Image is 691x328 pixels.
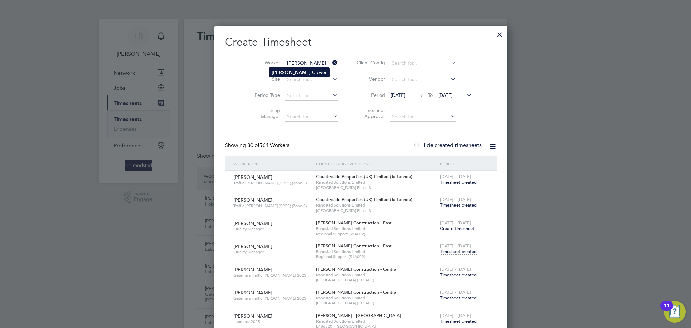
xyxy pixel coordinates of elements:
[440,174,471,180] span: [DATE] - [DATE]
[316,208,437,213] span: [GEOGRAPHIC_DATA] Phase 3
[316,300,437,306] span: [GEOGRAPHIC_DATA] (21CA05)
[233,174,272,180] span: [PERSON_NAME]
[316,289,397,295] span: [PERSON_NAME] Construction - Central
[233,197,272,203] span: [PERSON_NAME]
[247,142,259,149] span: 30 of
[250,107,280,119] label: Hiring Manager
[225,142,291,149] div: Showing
[233,220,272,226] span: [PERSON_NAME]
[316,295,437,301] span: Randstad Solutions Limited
[316,202,437,208] span: Randstad Solutions Limited
[440,226,474,231] span: Create timesheet
[391,92,405,98] span: [DATE]
[440,197,471,202] span: [DATE] - [DATE]
[247,142,289,149] span: 564 Workers
[440,220,471,226] span: [DATE] - [DATE]
[285,91,338,101] input: Select one
[438,156,490,171] div: Period
[440,318,477,324] span: Timesheet created
[390,75,456,84] input: Search for...
[233,267,272,273] span: [PERSON_NAME]
[316,319,437,324] span: Randstad Solutions Limited
[355,60,385,66] label: Client Config
[316,174,412,180] span: Countryside Properties (UK) Limited (Tattenhoe)
[664,301,686,323] button: Open Resource Center, 11 new notifications
[316,220,392,226] span: [PERSON_NAME] Construction - East
[316,197,412,202] span: Countryside Properties (UK) Limited (Tattenhoe)
[316,277,437,283] span: [GEOGRAPHIC_DATA] (21CA05)
[440,272,477,278] span: Timesheet created
[440,202,477,208] span: Timesheet created
[316,266,397,272] span: [PERSON_NAME] Construction - Central
[316,231,437,237] span: Regional Support (51A002)
[316,180,437,185] span: Randstad Solutions Limited
[316,243,392,249] span: [PERSON_NAME] Construction - East
[440,312,471,318] span: [DATE] - [DATE]
[440,249,477,255] span: Timesheet created
[426,91,435,100] span: To
[285,112,338,122] input: Search for...
[233,296,311,301] span: Gateman/Traffic [PERSON_NAME] 2025
[312,70,327,75] b: Clover
[250,92,280,98] label: Period Type
[390,59,456,68] input: Search for...
[440,243,471,249] span: [DATE] - [DATE]
[316,185,437,190] span: [GEOGRAPHIC_DATA] Phase 3
[355,92,385,98] label: Period
[440,266,471,272] span: [DATE] - [DATE]
[233,290,272,296] span: [PERSON_NAME]
[440,295,477,301] span: Timesheet created
[233,243,272,249] span: [PERSON_NAME]
[438,92,453,98] span: [DATE]
[272,70,311,75] b: [PERSON_NAME]
[440,289,471,295] span: [DATE] - [DATE]
[664,306,670,315] div: 11
[316,312,401,318] span: [PERSON_NAME] - [GEOGRAPHIC_DATA]
[285,59,338,68] input: Search for...
[413,142,482,149] label: Hide created timesheets
[390,112,456,122] input: Search for...
[314,156,438,171] div: Client Config / Vendor / Site
[233,319,311,324] span: Labourer 2025
[316,249,437,254] span: Randstad Solutions Limited
[233,203,311,209] span: Traffic [PERSON_NAME] (CPCS) (Zone 3)
[233,180,311,186] span: Traffic [PERSON_NAME] (CPCS) (Zone 3)
[355,76,385,82] label: Vendor
[225,35,497,49] h2: Create Timesheet
[285,75,338,84] input: Search for...
[316,272,437,278] span: Randstad Solutions Limited
[440,179,477,185] span: Timesheet created
[233,226,311,232] span: Quality Manager
[233,273,311,278] span: Gateman/Traffic [PERSON_NAME] 2025
[316,226,437,231] span: Randstad Solutions Limited
[250,76,280,82] label: Site
[232,156,314,171] div: Worker / Role
[233,249,311,255] span: Quality Manager
[250,60,280,66] label: Worker
[316,254,437,259] span: Regional Support (51A002)
[233,313,272,319] span: [PERSON_NAME]
[355,107,385,119] label: Timesheet Approver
